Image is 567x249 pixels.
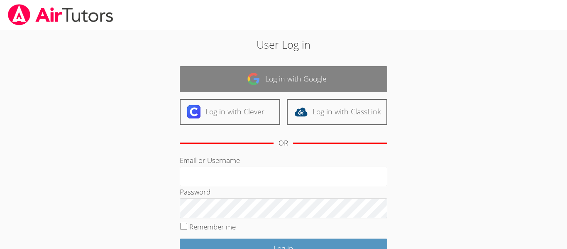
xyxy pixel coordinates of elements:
a: Log in with ClassLink [287,99,387,125]
h2: User Log in [130,37,437,52]
a: Log in with Google [180,66,387,92]
div: OR [279,137,288,149]
img: clever-logo-6eab21bc6e7a338710f1a6ff85c0baf02591cd810cc4098c63d3a4b26e2feb20.svg [187,105,200,118]
label: Password [180,187,210,197]
img: airtutors_banner-c4298cdbf04f3fff15de1276eac7730deb9818008684d7c2e4769d2f7ddbe033.png [7,4,114,25]
img: classlink-logo-d6bb404cc1216ec64c9a2012d9dc4662098be43eaf13dc465df04b49fa7ab582.svg [294,105,308,118]
a: Log in with Clever [180,99,280,125]
label: Email or Username [180,155,240,165]
label: Remember me [189,222,236,232]
img: google-logo-50288ca7cdecda66e5e0955fdab243c47b7ad437acaf1139b6f446037453330a.svg [247,72,260,86]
